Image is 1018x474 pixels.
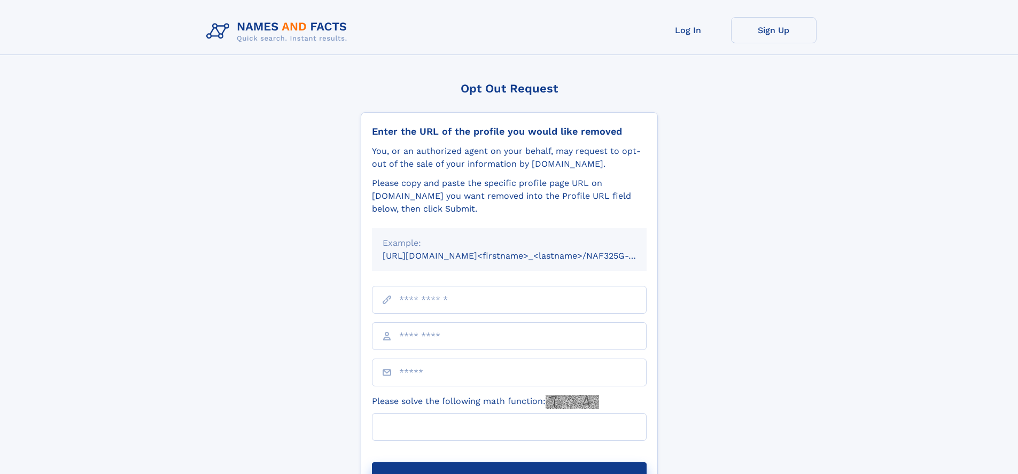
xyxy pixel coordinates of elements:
[383,237,636,250] div: Example:
[372,145,647,170] div: You, or an authorized agent on your behalf, may request to opt-out of the sale of your informatio...
[731,17,817,43] a: Sign Up
[361,82,658,95] div: Opt Out Request
[383,251,667,261] small: [URL][DOMAIN_NAME]<firstname>_<lastname>/NAF325G-xxxxxxxx
[372,177,647,215] div: Please copy and paste the specific profile page URL on [DOMAIN_NAME] you want removed into the Pr...
[202,17,356,46] img: Logo Names and Facts
[372,395,599,409] label: Please solve the following math function:
[372,126,647,137] div: Enter the URL of the profile you would like removed
[646,17,731,43] a: Log In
